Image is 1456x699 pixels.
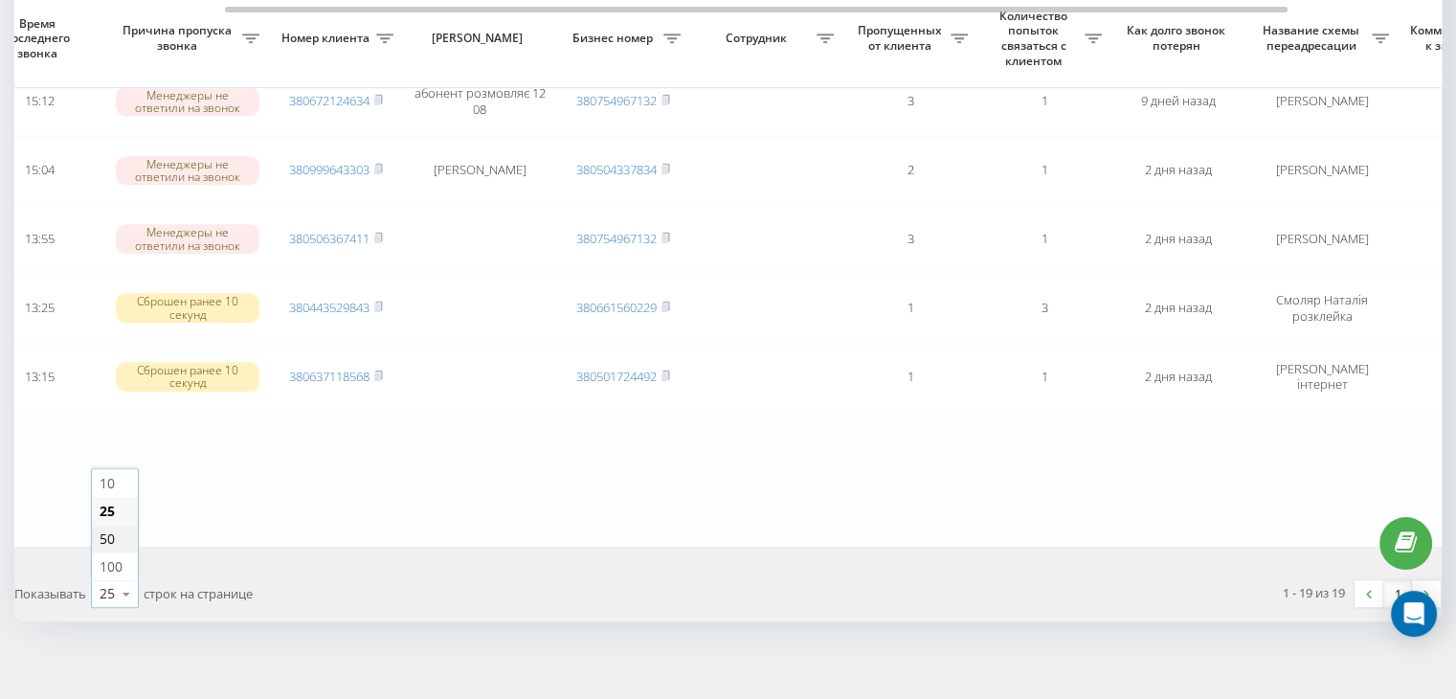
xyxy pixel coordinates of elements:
[1245,276,1399,341] td: Смоляр Наталія розклейка
[843,207,977,272] td: 3
[144,585,253,602] span: строк на странице
[403,69,556,134] td: абонент розмовляє 12 08
[289,161,370,178] a: 380999643303
[853,23,951,53] span: Пропущенных от клиента
[1391,591,1437,637] div: Open Intercom Messenger
[576,92,657,109] a: 380754967132
[977,138,1111,203] td: 1
[843,276,977,341] td: 1
[843,138,977,203] td: 2
[1127,23,1230,53] span: Как долго звонок потерян
[116,23,242,53] span: Причина пропуска звонка
[1383,580,1412,607] a: 1
[14,585,86,602] span: Показывать
[279,31,376,46] span: Номер клиента
[289,230,370,247] a: 380506367411
[1245,344,1399,409] td: [PERSON_NAME] інтернет
[1245,69,1399,134] td: [PERSON_NAME]
[1111,138,1245,203] td: 2 дня назад
[116,293,259,322] div: Сброшен ранее 10 секунд
[100,474,115,492] span: 10
[116,156,259,185] div: Менеджеры не ответили на звонок
[116,87,259,116] div: Менеджеры не ответили на звонок
[1111,344,1245,409] td: 2 дня назад
[116,224,259,253] div: Менеджеры не ответили на звонок
[987,9,1085,68] span: Количество попыток связаться с клиентом
[116,362,259,391] div: Сброшен ранее 10 секунд
[1245,138,1399,203] td: [PERSON_NAME]
[843,344,977,409] td: 1
[289,92,370,109] a: 380672124634
[1111,276,1245,341] td: 2 дня назад
[1283,583,1345,602] div: 1 - 19 из 19
[1255,23,1372,53] span: Название схемы переадресации
[100,557,123,575] span: 100
[977,207,1111,272] td: 1
[289,299,370,316] a: 380443529843
[100,502,115,520] span: 25
[289,368,370,385] a: 380637118568
[576,230,657,247] a: 380754967132
[403,138,556,203] td: [PERSON_NAME]
[1245,207,1399,272] td: [PERSON_NAME]
[700,31,817,46] span: Сотрудник
[977,344,1111,409] td: 1
[100,530,115,548] span: 50
[576,299,657,316] a: 380661560229
[843,69,977,134] td: 3
[1111,207,1245,272] td: 2 дня назад
[100,584,115,603] div: 25
[566,31,663,46] span: Бизнес номер
[977,276,1111,341] td: 3
[977,69,1111,134] td: 1
[576,161,657,178] a: 380504337834
[419,31,540,46] span: [PERSON_NAME]
[576,368,657,385] a: 380501724492
[1111,69,1245,134] td: 9 дней назад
